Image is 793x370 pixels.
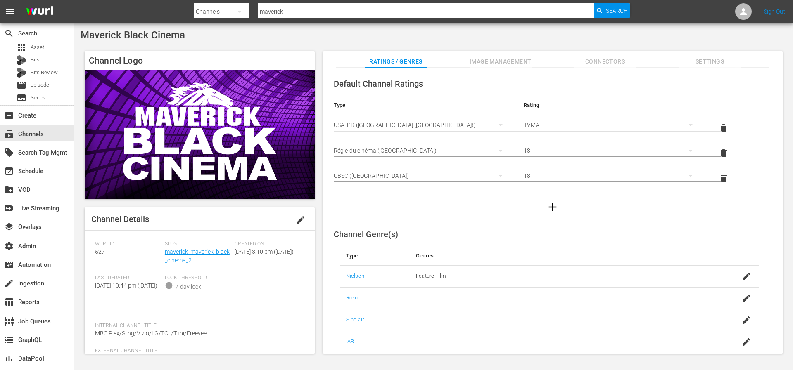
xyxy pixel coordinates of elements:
[95,330,207,337] span: MBC Plex/Sling/Vizio/LG/TCL/Tubi/Freevee
[327,95,517,115] th: Type
[85,70,315,199] img: Maverick Black Cinema
[235,248,294,255] span: [DATE] 3:10 pm ([DATE])
[31,81,49,89] span: Episode
[165,281,173,290] span: info
[4,28,14,38] span: Search
[81,29,185,41] span: Maverick Black Cinema
[31,56,40,64] span: Bits
[165,248,230,264] a: maverick_maverick_black_cinema_2
[346,295,358,301] a: Roku
[85,51,315,70] h4: Channel Logo
[327,95,779,191] table: simple table
[574,57,636,67] span: Connectors
[594,3,630,18] button: Search
[31,94,45,102] span: Series
[719,148,729,158] span: delete
[95,282,157,289] span: [DATE] 10:44 pm ([DATE])
[764,8,785,15] a: Sign Out
[31,43,44,52] span: Asset
[346,316,364,323] a: Sinclair
[291,210,311,230] button: edit
[340,246,409,266] th: Type
[296,215,306,225] span: edit
[95,241,161,247] span: Wurl ID:
[95,275,161,281] span: Last Updated:
[409,246,712,266] th: Genres
[5,7,15,16] span: menu
[95,348,300,354] span: External Channel Title:
[235,241,300,247] span: Created On:
[4,185,14,195] span: VOD
[91,214,149,224] span: Channel Details
[714,169,734,189] button: delete
[4,278,14,288] span: Ingestion
[95,323,300,329] span: Internal Channel Title:
[4,203,14,213] span: Live Streaming
[334,79,423,89] span: Default Channel Ratings
[524,164,700,187] div: 18+
[346,273,364,279] a: Nielsen
[4,111,14,120] span: Create
[719,174,729,184] span: delete
[17,55,26,65] div: Bits
[517,95,707,115] th: Rating
[165,275,230,281] span: Lock Threshold:
[4,241,14,251] span: Admin
[17,93,26,103] span: Series
[346,338,354,344] a: IAB
[334,113,510,137] div: USA_PR ([GEOGRAPHIC_DATA] ([GEOGRAPHIC_DATA]))
[4,260,14,270] span: Automation
[334,164,510,187] div: CBSC ([GEOGRAPHIC_DATA])
[679,57,741,67] span: Settings
[365,57,427,67] span: Ratings / Genres
[17,68,26,78] div: Bits Review
[334,229,398,239] span: Channel Genre(s)
[31,68,58,77] span: Bits Review
[334,139,510,162] div: Régie du cinéma ([GEOGRAPHIC_DATA])
[4,166,14,176] span: Schedule
[4,148,14,158] span: Search Tag Mgmt
[17,42,26,52] span: Asset
[20,2,59,21] img: ans4CAIJ8jUAAAAAAAAAAAAAAAAAAAAAAAAgQb4GAAAAAAAAAAAAAAAAAAAAAAAAJMjXAAAAAAAAAAAAAAAAAAAAAAAAgAT5G...
[606,3,628,18] span: Search
[714,143,734,163] button: delete
[175,283,201,291] div: 7-day lock
[4,354,14,363] span: DataPool
[165,241,230,247] span: Slug:
[524,113,700,137] div: TVMA
[4,297,14,307] span: Reports
[4,316,14,326] span: Job Queues
[714,118,734,138] button: delete
[470,57,532,67] span: Image Management
[719,123,729,133] span: delete
[4,129,14,139] span: Channels
[524,139,700,162] div: 18+
[95,248,105,255] span: 527
[4,335,14,345] span: GraphQL
[4,222,14,232] span: Overlays
[17,80,26,90] span: Episode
